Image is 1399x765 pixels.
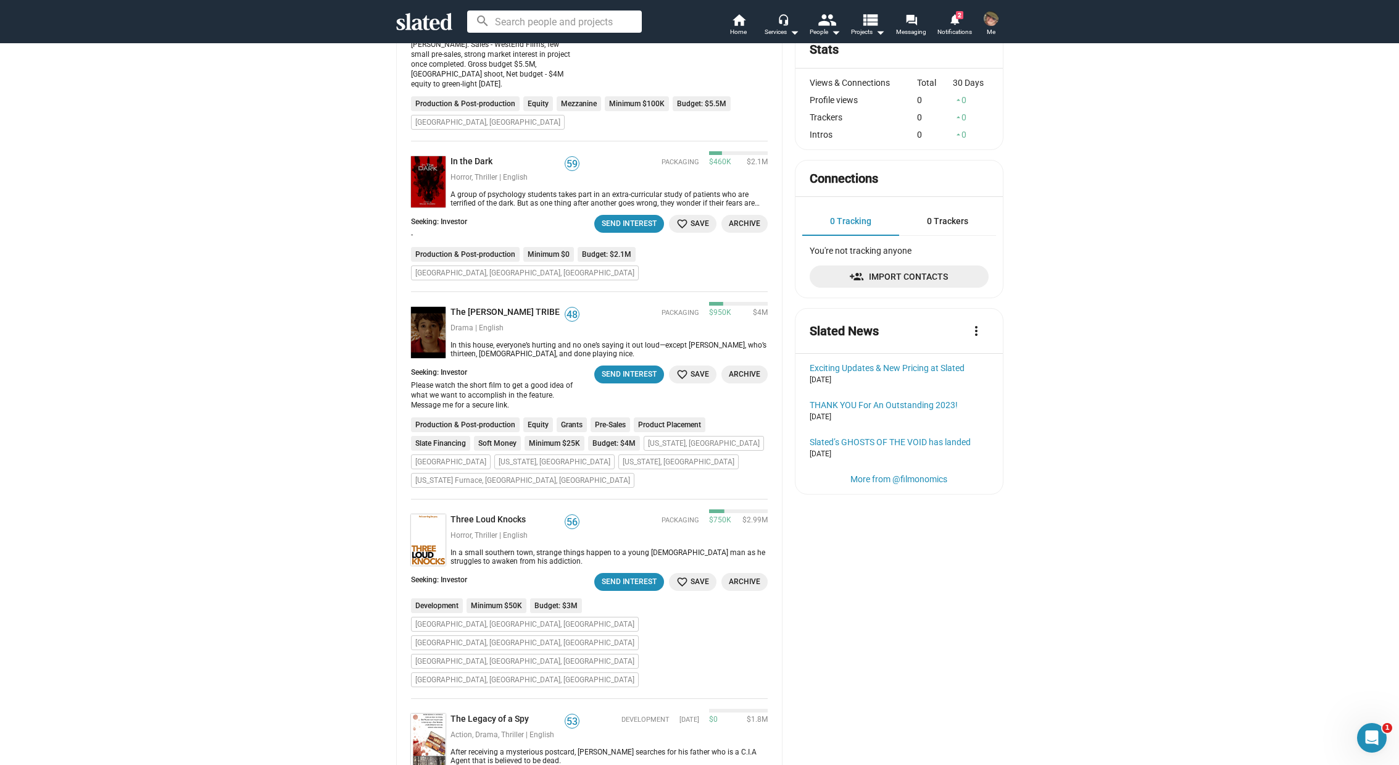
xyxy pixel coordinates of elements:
div: Views & Connections [810,78,917,88]
a: The [PERSON_NAME] TRIBE [450,307,565,319]
div: 0 [953,130,989,140]
mat-card-title: Slated News [810,323,879,340]
button: Send Interest [594,215,664,233]
mat-card-title: Stats [810,41,839,58]
span: $2.99M [737,516,768,525]
time: [DATE] [679,716,699,725]
div: Action, Drama, Thriller | English [450,730,580,740]
div: Please watch the short film to get a good idea of what we want to accomplish in the feature. Mess... [411,380,576,410]
span: Import Contacts [820,265,978,288]
li: [US_STATE] Furnace, [GEOGRAPHIC_DATA], [GEOGRAPHIC_DATA] [411,473,634,488]
li: [GEOGRAPHIC_DATA] [411,454,491,469]
span: Archive [729,575,760,588]
div: 30 Days [953,78,989,88]
span: $460K [709,157,731,167]
div: People [810,25,841,40]
span: 1 [1382,723,1392,733]
mat-icon: arrow_drop_down [828,25,843,40]
img: In the Dark [411,156,446,207]
li: Budget: $3M [530,598,582,613]
span: Archive [729,368,760,381]
li: Production & Post-production [411,247,520,262]
span: 0 Tracking [830,216,871,226]
button: People [803,12,847,40]
div: In this house, everyone’s hurting and no one’s saying it out loud—except Jo, who’s thirteen, quee... [446,341,768,358]
div: Profile views [810,95,917,105]
li: Product Placement [634,417,705,432]
div: 0 [917,95,953,105]
div: Send Interest [602,575,657,588]
li: Budget: $5.5M [673,96,731,111]
li: [US_STATE], [GEOGRAPHIC_DATA] [644,436,764,451]
span: $4M [748,308,768,318]
div: Seeking: Investor [411,368,583,378]
mat-icon: forum [905,14,917,25]
li: [GEOGRAPHIC_DATA], [GEOGRAPHIC_DATA], [GEOGRAPHIC_DATA] [411,654,639,669]
a: In the Dark [450,156,497,168]
a: The PARKER TRIBE [411,307,446,358]
span: 56 [565,516,579,529]
span: 59 [565,158,579,170]
span: 48 [565,309,579,321]
span: Packaging [662,309,699,318]
a: Messaging [890,12,933,40]
div: A group of psychology students takes part in an extra-curricular study of patients who are terrif... [446,190,768,207]
span: Development [621,716,670,725]
div: Seeking: Investor [411,575,467,585]
img: The Legacy of a Spy [411,714,446,765]
button: Services [760,12,803,40]
img: Tiffany Jelke [984,11,998,26]
span: Home [730,25,747,40]
span: Archive [729,217,760,230]
input: Search people and projects [467,10,642,33]
div: Total [917,78,953,88]
div: Horror, Thriller | English [450,173,580,183]
span: Save [676,217,709,230]
li: Budget: $4M [588,436,640,451]
button: Archive [721,366,768,383]
li: Minimum $100K [605,96,669,111]
li: [GEOGRAPHIC_DATA], [GEOGRAPHIC_DATA], [GEOGRAPHIC_DATA] [411,635,639,650]
div: 0 [917,112,953,122]
div: THANK YOU For An Outstanding 2023! [810,400,988,410]
button: Archive [721,573,768,591]
span: 2 [956,11,963,19]
mat-icon: favorite_border [676,576,688,588]
img: Three Loud Knocks [411,514,446,566]
a: More from @filmonomics [850,474,947,484]
div: Send Interest [602,368,657,381]
span: Packaging [662,516,699,525]
mat-icon: arrow_drop_up [954,130,963,139]
li: Equity [523,417,553,432]
li: [GEOGRAPHIC_DATA], [GEOGRAPHIC_DATA] [411,115,565,130]
div: 0 [953,95,989,105]
button: Send Interest [594,366,664,383]
li: Grants [557,417,587,432]
span: $0 [709,715,718,725]
a: Slated’s GHOSTS OF THE VOID has landed [810,437,988,447]
div: Intros [810,130,917,140]
mat-icon: view_list [860,10,878,28]
mat-icon: arrow_drop_down [787,25,802,40]
button: Save [669,215,716,233]
li: [GEOGRAPHIC_DATA], [GEOGRAPHIC_DATA], [GEOGRAPHIC_DATA] [411,265,639,280]
div: 0 [917,130,953,140]
span: Projects [851,25,885,40]
li: [GEOGRAPHIC_DATA], [GEOGRAPHIC_DATA], [GEOGRAPHIC_DATA] [411,617,639,632]
div: In a small southern town, strange things happen to a young black man as he struggles to awaken fr... [446,548,768,566]
div: - [411,230,460,240]
a: Exciting Updates & New Pricing at Slated [810,363,988,373]
li: Pre-Sales [591,417,630,432]
mat-icon: more_vert [969,324,984,338]
li: Soft Money [474,436,521,451]
li: [US_STATE], [GEOGRAPHIC_DATA] [494,454,615,469]
span: You're not tracking anyone [810,246,911,256]
button: Send Interest [594,573,664,591]
a: 2Notifications [933,12,976,40]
